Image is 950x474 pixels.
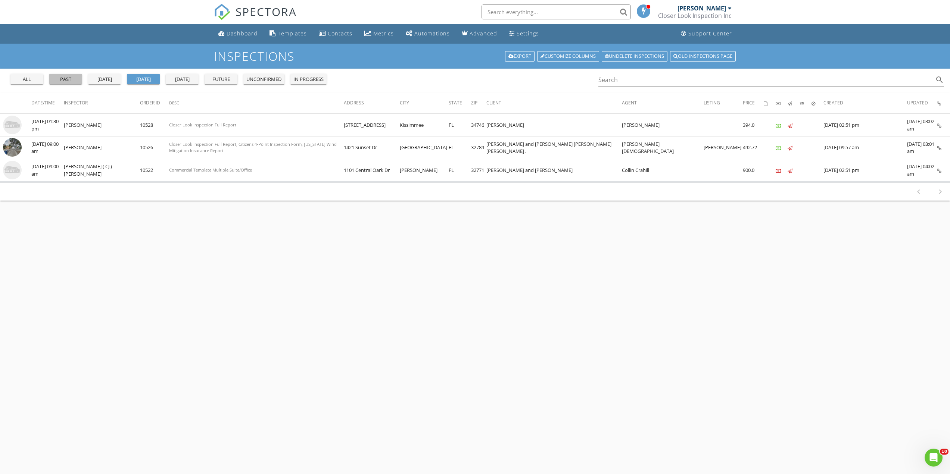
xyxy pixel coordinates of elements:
[449,114,471,136] td: FL
[246,76,281,83] div: unconfirmed
[776,92,788,113] th: Paid: Not sorted.
[64,114,140,136] td: [PERSON_NAME]
[227,30,258,37] div: Dashboard
[344,159,400,182] td: 1101 Central Oark Dr
[486,136,622,159] td: [PERSON_NAME] and [PERSON_NAME] [PERSON_NAME] [PERSON_NAME] ,
[622,136,704,159] td: [PERSON_NAME][DEMOGRAPHIC_DATA]
[823,159,907,182] td: [DATE] 02:51 pm
[823,92,907,113] th: Created: Not sorted.
[598,74,934,86] input: Search
[214,10,297,26] a: SPECTORA
[622,159,704,182] td: Collin Crahill
[470,30,497,37] div: Advanced
[64,159,140,182] td: [PERSON_NAME] ( CJ ) [PERSON_NAME]
[373,30,394,37] div: Metrics
[31,136,64,159] td: [DATE] 09:00 am
[537,51,599,62] a: Customize Columns
[812,92,823,113] th: Canceled: Not sorted.
[236,4,297,19] span: SPECTORA
[166,74,199,84] button: [DATE]
[907,114,937,136] td: [DATE] 03:02 am
[788,92,800,113] th: Published: Not sorted.
[293,76,324,83] div: in progress
[400,92,449,113] th: City: Not sorted.
[127,74,160,84] button: [DATE]
[10,74,43,84] button: all
[169,76,196,83] div: [DATE]
[471,100,477,106] span: Zip
[91,76,118,83] div: [DATE]
[31,114,64,136] td: [DATE] 01:30 pm
[64,136,140,159] td: [PERSON_NAME]
[449,159,471,182] td: FL
[940,449,949,455] span: 10
[823,100,843,106] span: Created
[31,159,64,182] td: [DATE] 09:00 am
[704,92,743,113] th: Listing: Not sorted.
[214,4,230,20] img: The Best Home Inspection Software - Spectora
[344,100,364,106] span: Address
[471,159,486,182] td: 32771
[215,27,261,41] a: Dashboard
[449,92,471,113] th: State: Not sorted.
[935,75,944,84] i: search
[471,136,486,159] td: 32789
[344,136,400,159] td: 1421 Sunset Dr
[678,27,735,41] a: Support Center
[486,114,622,136] td: [PERSON_NAME]
[704,100,720,106] span: Listing
[31,92,64,113] th: Date/Time: Not sorted.
[459,27,500,41] a: Advanced
[169,122,236,128] span: Closer Look Inspection Full Report
[925,449,943,467] iframe: Intercom live chat
[486,92,622,113] th: Client: Not sorted.
[328,30,352,37] div: Contacts
[214,50,736,63] h1: Inspections
[743,100,755,106] span: Price
[64,92,140,113] th: Inspector: Not sorted.
[704,136,743,159] td: [PERSON_NAME]
[471,114,486,136] td: 34746
[907,159,937,182] td: [DATE] 04:02 am
[471,92,486,113] th: Zip: Not sorted.
[622,114,704,136] td: [PERSON_NAME]
[678,4,726,12] div: [PERSON_NAME]
[823,114,907,136] td: [DATE] 02:51 pm
[400,136,449,159] td: [GEOGRAPHIC_DATA]
[361,27,397,41] a: Metrics
[290,74,327,84] button: in progress
[622,92,704,113] th: Agent: Not sorted.
[169,167,252,173] span: Commercial Template Multiple Suite/Office
[140,136,169,159] td: 10526
[169,92,344,113] th: Desc: Not sorted.
[400,114,449,136] td: Kissimmee
[400,100,409,106] span: City
[486,100,501,106] span: Client
[743,114,764,136] td: 394.0
[602,51,667,62] a: Undelete inspections
[414,30,450,37] div: Automations
[743,136,764,159] td: 492.72
[208,76,234,83] div: future
[205,74,237,84] button: future
[278,30,307,37] div: Templates
[800,92,812,113] th: Submitted: Not sorted.
[658,12,732,19] div: Closer Look Inspection Inc
[3,138,22,157] img: streetview
[52,76,79,83] div: past
[267,27,310,41] a: Templates
[3,116,22,134] img: house-placeholder-square-ca63347ab8c70e15b013bc22427d3df0f7f082c62ce06d78aee8ec4e70df452f.jpg
[449,136,471,159] td: FL
[907,92,937,113] th: Updated: Not sorted.
[743,92,764,113] th: Price: Not sorted.
[13,76,40,83] div: all
[64,100,88,106] span: Inspector
[482,4,631,19] input: Search everything...
[140,92,169,113] th: Order ID: Not sorted.
[506,27,542,41] a: Settings
[670,51,736,62] a: Old inspections page
[688,30,732,37] div: Support Center
[622,100,637,106] span: Agent
[169,141,337,153] span: Closer Look Inspection Full Report, Citizens 4-Point Inspection Form, [US_STATE] Wind Mitigation ...
[400,159,449,182] td: [PERSON_NAME]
